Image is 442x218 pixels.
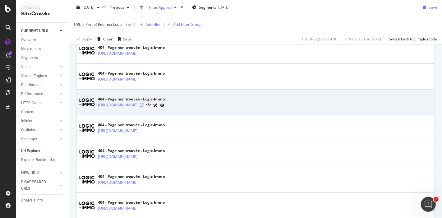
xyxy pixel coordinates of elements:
[98,45,165,50] div: 404 - Page non trouvée - Logic-Immo
[386,34,437,44] button: Switch back to Simple mode
[21,28,48,34] div: CURRENT URLS
[173,22,201,27] div: Add Filter Group
[21,82,58,88] a: Distribution
[165,21,201,28] button: Add Filter Group
[82,36,92,42] div: Apply
[98,154,137,160] a: [URL][DOMAIN_NAME]
[21,179,58,192] a: DISAPPEARED URLS
[21,55,38,61] div: Segments
[21,170,58,176] a: NEW URLS
[21,157,55,163] div: Explorer Bookmarks
[429,5,437,10] div: Save
[21,73,47,79] div: Search Engines
[21,73,58,79] a: Search Engines
[74,22,122,27] span: URL is Part of Redirect Loop
[102,4,107,9] span: vs
[21,91,43,97] div: Performance
[21,91,58,97] a: Performance
[21,179,53,192] div: DISAPPEARED URLS
[21,5,64,10] div: Analytics
[345,36,381,42] div: 0 % Visits ( 0 on 104K )
[21,127,58,133] a: Outlinks
[21,148,40,154] div: Url Explorer
[21,10,64,17] div: SiteCrawler
[199,5,216,10] span: Segments
[421,2,437,12] button: Save
[160,102,164,109] a: URL Inspection
[98,96,165,102] div: 404 - Page non trouvée - Logic-Immo
[421,197,436,212] iframe: Intercom live chat
[434,197,439,202] span: 1
[79,202,95,210] img: main image
[103,36,113,42] div: Clear
[98,128,137,134] a: [URL][DOMAIN_NAME]
[21,109,64,115] a: Content
[74,2,102,12] button: [DATE]
[21,64,30,70] div: Visits
[126,20,132,29] span: Yes
[218,5,229,10] div: [DATE]
[98,102,137,108] a: [URL][DOMAIN_NAME]
[98,174,165,179] div: 404 - Page non trouvée - Logic-Immo
[98,179,137,186] a: [URL][DOMAIN_NAME]
[79,150,95,158] img: main image
[79,176,95,184] img: main image
[98,71,165,76] div: 404 - Page non trouvée - Logic-Immo
[140,103,144,107] a: Visit Online Page
[21,136,58,142] a: Sitemaps
[79,98,95,106] img: main image
[79,72,95,81] img: main image
[79,47,95,55] img: main image
[98,205,137,211] a: [URL][DOMAIN_NAME]
[389,36,437,42] div: Switch back to Simple mode
[98,50,137,57] a: [URL][DOMAIN_NAME]
[179,4,184,11] div: times
[122,22,125,27] span: =
[123,36,131,42] div: Save
[145,22,162,27] div: Add Filter
[21,197,43,204] div: Analysis Info
[21,46,41,52] div: Movements
[21,127,35,133] div: Outlinks
[21,28,58,34] a: CURRENT URLS
[74,34,92,44] button: Apply
[137,2,179,12] button: 1 Filter Applied
[190,2,232,12] button: Segments[DATE]
[21,170,39,176] div: NEW URLS
[107,2,132,12] button: Previous
[146,103,151,107] button: View HTML Source
[98,200,165,205] div: 404 - Page non trouvée - Logic-Immo
[95,34,113,44] button: Clear
[98,76,137,82] a: [URL][DOMAIN_NAME]
[21,37,64,43] a: Overview
[21,118,32,124] div: Inlinks
[21,118,58,124] a: Inlinks
[153,102,158,109] a: AI Url Details
[21,82,41,88] div: Distribution
[98,148,165,154] div: 404 - Page non trouvée - Logic-Immo
[115,34,131,44] button: Save
[302,36,338,42] div: 0 % URLs ( 9 on 792K )
[82,5,94,10] span: 2025 Oct. 10th
[79,124,95,132] img: main image
[21,100,42,106] div: HTTP Codes
[21,55,64,61] a: Segments
[146,5,172,10] div: 1 Filter Applied
[107,5,124,10] span: Previous
[98,122,165,128] div: 404 - Page non trouvée - Logic-Immo
[21,46,64,52] a: Movements
[21,157,64,163] a: Explorer Bookmarks
[21,64,58,70] a: Visits
[21,197,64,204] a: Analysis Info
[21,136,37,142] div: Sitemaps
[21,109,35,115] div: Content
[137,21,162,28] button: Add Filter
[21,148,64,154] a: Url Explorer
[21,37,36,43] div: Overview
[21,100,58,106] a: HTTP Codes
